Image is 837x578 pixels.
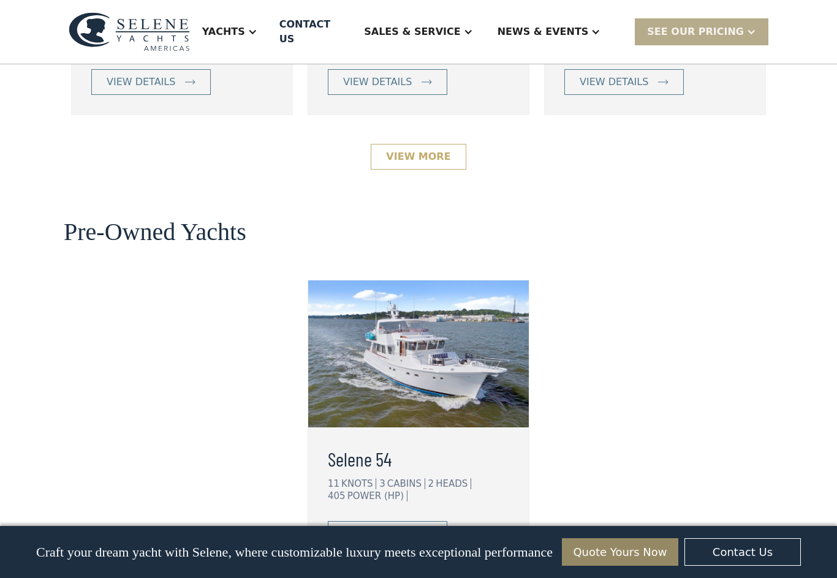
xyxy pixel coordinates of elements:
[658,80,668,84] img: icon
[185,80,195,84] img: icon
[647,24,744,39] div: SEE Our Pricing
[379,478,385,489] div: 3
[364,24,460,39] div: Sales & Service
[328,444,509,473] a: Selene 54
[352,7,485,56] div: Sales & Service
[202,24,245,39] div: Yachts
[498,24,589,39] div: News & EVENTS
[328,521,447,547] a: view details
[635,18,768,45] div: SEE Our Pricing
[564,69,684,95] a: view details
[190,7,270,56] div: Yachts
[562,538,678,566] a: Quote Yours Now
[91,69,211,95] a: view details
[580,75,648,89] div: view details
[279,17,343,47] div: Contact US
[36,544,553,560] p: Craft your dream yacht with Selene, where customizable luxury meets exceptional performance
[371,144,466,170] a: View More
[341,478,376,489] div: KNOTS
[328,478,339,489] div: 11
[347,490,407,501] div: POWER (HP)
[328,69,447,95] a: view details
[387,478,425,489] div: CABINS
[343,75,412,89] div: view details
[64,219,246,246] h2: Pre-Owned Yachts
[422,80,432,84] img: icon
[328,490,346,501] div: 405
[485,7,613,56] div: News & EVENTS
[428,478,434,489] div: 2
[107,75,175,89] div: view details
[684,538,801,566] a: Contact Us
[69,12,190,51] img: logo
[436,478,471,489] div: HEADS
